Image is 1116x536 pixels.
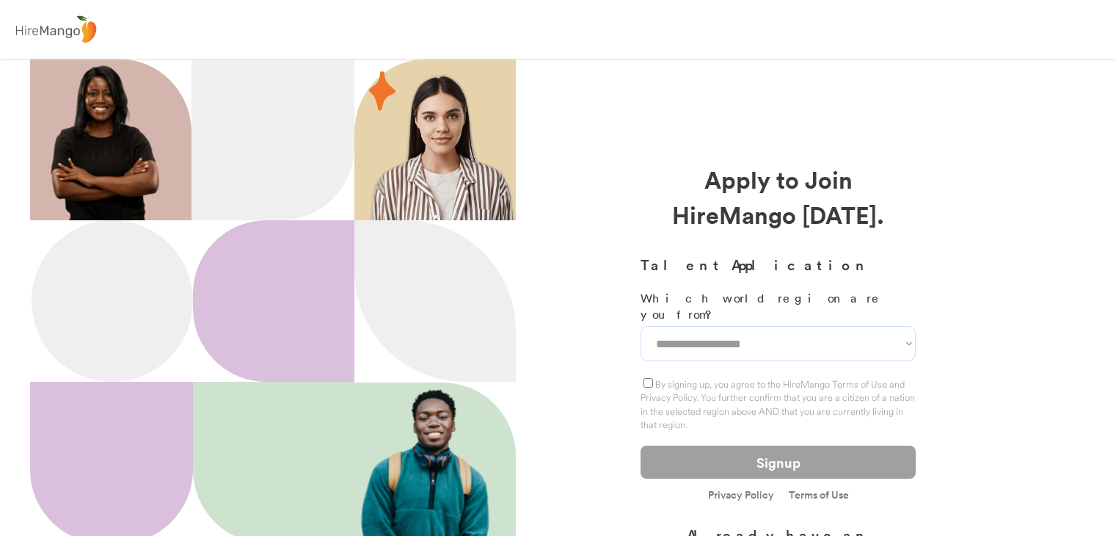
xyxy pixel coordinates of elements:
label: By signing up, you agree to the HireMango Terms of Use and Privacy Policy. You further confirm th... [641,378,915,430]
div: Which world region are you from? [641,290,916,323]
a: Privacy Policy [708,490,774,502]
img: logo%20-%20hiremango%20gray.png [11,12,101,47]
a: Terms of Use [789,490,849,500]
button: Signup [641,446,916,479]
div: Apply to Join HireMango [DATE]. [641,162,916,232]
img: Ellipse%2012 [32,220,193,382]
img: 200x220.png [33,59,176,220]
img: 29 [369,71,395,111]
h3: Talent Application [641,254,916,275]
img: hispanic%20woman.png [369,73,516,220]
